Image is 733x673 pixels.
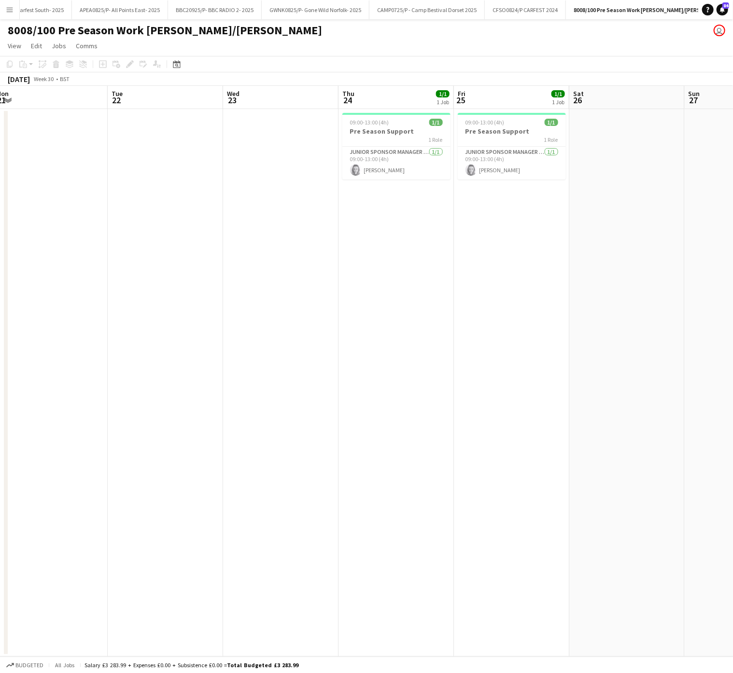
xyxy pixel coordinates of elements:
span: All jobs [53,661,76,669]
button: Budgeted [5,660,45,671]
span: Jobs [52,41,66,50]
button: CFSO0824/P CARFEST 2024 [485,0,566,19]
button: GWNK0825/P- Gone Wild Norfolk- 2025 [262,0,369,19]
span: Week 30 [32,75,56,82]
div: [DATE] [8,74,30,84]
span: View [8,41,21,50]
div: BST [60,75,70,82]
app-user-avatar: Suzanne Edwards [714,25,725,36]
a: View [4,40,25,52]
a: Jobs [48,40,70,52]
button: CAMP0725/P - Camp Bestival Dorset 2025 [369,0,485,19]
span: 84 [722,2,729,9]
button: BBC20925/P- BBC RADIO 2- 2025 [168,0,262,19]
a: 84 [717,4,728,15]
a: Comms [72,40,101,52]
a: Edit [27,40,46,52]
div: Salary £3 283.99 + Expenses £0.00 + Subsistence £0.00 = [85,661,298,669]
h1: 8008/100 Pre Season Work [PERSON_NAME]/[PERSON_NAME] [8,23,322,38]
span: Comms [76,41,98,50]
span: Budgeted [15,662,43,669]
button: APEA0825/P- All Points East- 2025 [72,0,168,19]
span: Edit [31,41,42,50]
span: Total Budgeted £3 283.99 [227,661,298,669]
